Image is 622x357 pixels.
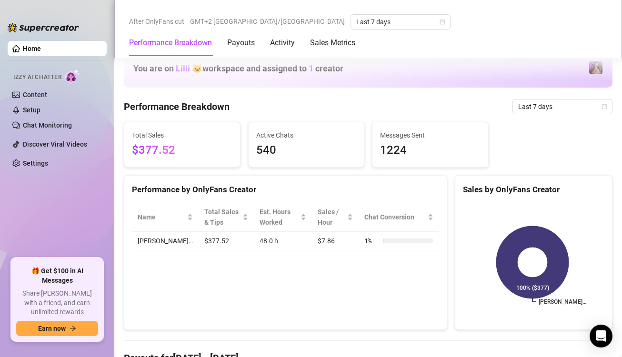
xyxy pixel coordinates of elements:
a: Home [23,45,41,52]
span: Active Chats [256,130,357,140]
div: Sales by OnlyFans Creator [463,183,604,196]
div: Performance by OnlyFans Creator [132,183,439,196]
span: 1 % [364,236,380,246]
text: [PERSON_NAME]… [539,298,586,305]
div: Payouts [227,37,255,49]
span: 🎁 Get $100 in AI Messages [16,267,98,285]
th: Chat Conversion [359,203,439,232]
th: Sales / Hour [312,203,358,232]
a: Chat Monitoring [23,121,72,129]
span: Izzy AI Chatter [13,73,61,82]
span: Chat Conversion [364,212,426,222]
div: Sales Metrics [310,37,355,49]
th: Total Sales & Tips [199,203,254,232]
span: GMT+2 [GEOGRAPHIC_DATA]/[GEOGRAPHIC_DATA] [190,14,345,29]
span: calendar [440,19,445,25]
span: Total Sales [132,130,232,140]
a: Discover Viral Videos [23,140,87,148]
span: After OnlyFans cut [129,14,184,29]
span: Share [PERSON_NAME] with a friend, and earn unlimited rewards [16,289,98,317]
span: Last 7 days [518,99,607,114]
span: calendar [602,104,607,109]
h1: You are on workspace and assigned to creator [133,63,343,74]
span: arrow-right [70,325,76,332]
div: Performance Breakdown [129,37,212,49]
td: 48.0 h [254,232,312,250]
a: Settings [23,159,48,167]
th: Name [132,203,199,232]
img: AI Chatter [65,69,80,83]
span: Sales / Hour [318,207,345,228]
div: Open Intercom Messenger [590,325,612,347]
td: $377.52 [199,232,254,250]
span: 1 [309,63,313,73]
button: Earn nowarrow-right [16,321,98,336]
img: logo-BBDzfeDw.svg [8,23,79,32]
span: Name [138,212,185,222]
div: Activity [270,37,295,49]
span: Messages Sent [380,130,481,140]
h4: Performance Breakdown [124,100,230,113]
span: $377.52 [132,141,232,159]
span: Earn now [38,325,66,332]
a: Content [23,91,47,99]
span: Lilli 🐱 [176,63,202,73]
span: 1224 [380,141,481,159]
td: [PERSON_NAME]… [132,232,199,250]
span: Last 7 days [356,15,445,29]
span: Total Sales & Tips [204,207,241,228]
img: allison [589,61,602,74]
span: 540 [256,141,357,159]
a: Setup [23,106,40,114]
div: Est. Hours Worked [260,207,299,228]
td: $7.86 [312,232,358,250]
